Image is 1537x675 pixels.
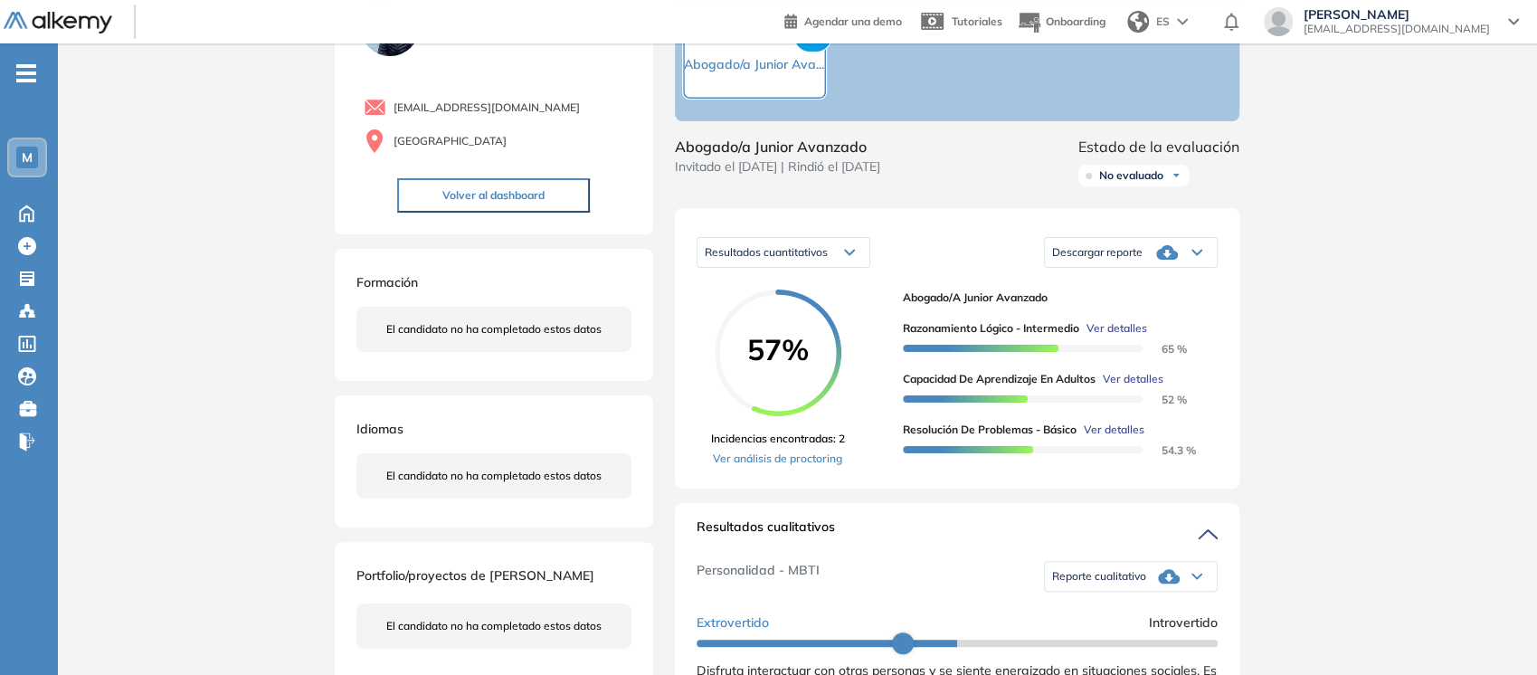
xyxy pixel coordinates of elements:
span: Ver detalles [1086,320,1147,337]
span: Personalidad - MBTI [697,561,820,592]
span: Extrovertido [697,613,769,632]
button: Ver detalles [1096,371,1163,387]
a: Ver análisis de proctoring [711,451,845,467]
span: No evaluado [1099,168,1163,183]
span: Formación [356,274,418,290]
img: arrow [1177,18,1188,25]
span: El candidato no ha completado estos datos [386,321,602,337]
span: Razonamiento Lógico - Intermedio [903,320,1079,337]
span: Portfolio/proyectos de [PERSON_NAME] [356,567,594,584]
img: Logo [4,12,112,34]
span: Resultados cuantitativos [705,245,828,259]
span: Abogado/a Junior Avanzado [903,290,1203,306]
span: El candidato no ha completado estos datos [386,468,602,484]
span: [EMAIL_ADDRESS][DOMAIN_NAME] [1304,22,1490,36]
button: Ver detalles [1079,320,1147,337]
span: El candidato no ha completado estos datos [386,618,602,634]
span: M [22,150,33,165]
span: 54.3 % [1140,443,1196,457]
span: Capacidad de Aprendizaje en Adultos [903,371,1096,387]
button: Onboarding [1017,3,1105,42]
span: Descargar reporte [1052,245,1143,260]
img: world [1127,11,1149,33]
span: 57% [715,335,841,364]
span: Incidencias encontradas: 2 [711,431,845,447]
span: Onboarding [1046,14,1105,28]
span: Reporte cualitativo [1052,569,1146,584]
span: 52 % [1140,393,1187,406]
button: Volver al dashboard [397,178,590,213]
span: Resultados cualitativos [697,518,835,547]
span: Idiomas [356,421,403,437]
span: Agendar una demo [804,14,902,28]
span: Ver detalles [1084,422,1144,438]
span: Estado de la evaluación [1078,136,1239,157]
span: Invitado el [DATE] | Rindió el [DATE] [675,157,880,176]
a: Agendar una demo [784,9,902,31]
button: Ver detalles [1077,422,1144,438]
span: [EMAIL_ADDRESS][DOMAIN_NAME] [394,100,580,116]
img: Ícono de flecha [1171,170,1181,181]
span: Tutoriales [952,14,1002,28]
span: Abogado/a Junior Avanzado [675,136,880,157]
span: [GEOGRAPHIC_DATA] [394,133,507,149]
span: Ver detalles [1103,371,1163,387]
span: ES [1156,14,1170,30]
span: [PERSON_NAME] [1304,7,1490,22]
span: Introvertido [1149,613,1218,632]
span: Abogado/a Junior Ava... [684,56,824,72]
span: 65 % [1140,342,1187,356]
span: Resolución de problemas - Básico [903,422,1077,438]
i: - [16,71,36,75]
